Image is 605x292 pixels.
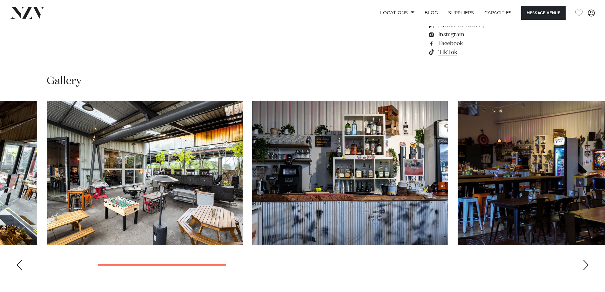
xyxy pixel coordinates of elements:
a: BLOG [420,6,443,20]
img: nzv-logo.png [10,7,45,18]
swiper-slide: 2 / 10 [47,101,243,245]
swiper-slide: 3 / 10 [252,101,448,245]
a: TikTok [428,48,531,57]
a: Locations [375,6,420,20]
h2: Gallery [47,74,82,88]
a: Facebook [428,39,531,48]
a: SUPPLIERS [443,6,479,20]
button: Message Venue [521,6,566,20]
a: Instagram [428,30,531,39]
a: Capacities [479,6,517,20]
